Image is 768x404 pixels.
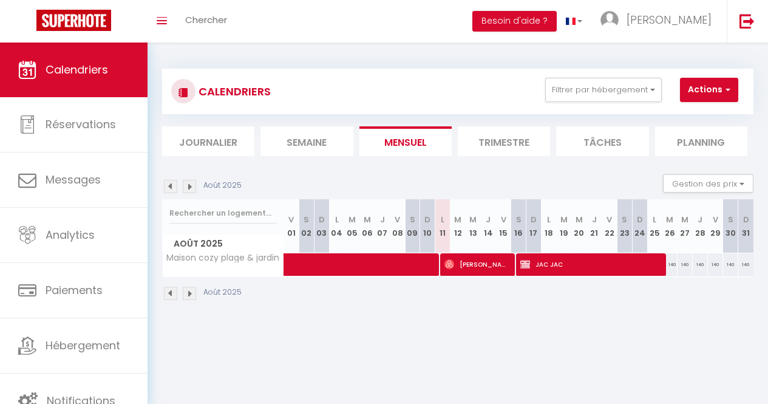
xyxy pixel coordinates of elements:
abbr: D [637,214,643,225]
th: 16 [511,199,526,253]
img: Super Booking [36,10,111,31]
abbr: M [666,214,673,225]
abbr: J [592,214,597,225]
img: logout [739,13,755,29]
th: 19 [556,199,571,253]
th: 21 [586,199,602,253]
th: 28 [693,199,708,253]
abbr: L [441,214,444,225]
th: 05 [344,199,359,253]
div: 140 [678,253,693,276]
th: 13 [466,199,481,253]
button: Actions [680,78,738,102]
abbr: J [380,214,385,225]
th: 14 [481,199,496,253]
th: 29 [708,199,723,253]
span: Analytics [46,227,95,242]
th: 27 [678,199,693,253]
abbr: M [681,214,688,225]
abbr: V [395,214,400,225]
span: [PERSON_NAME] [444,253,508,276]
abbr: S [622,214,627,225]
abbr: M [348,214,356,225]
span: Hébergement [46,338,120,353]
div: 140 [723,253,738,276]
th: 25 [647,199,662,253]
button: Gestion des prix [663,174,753,193]
span: [PERSON_NAME] [627,12,712,27]
abbr: L [335,214,339,225]
th: 10 [420,199,435,253]
button: Besoin d'aide ? [472,11,557,32]
li: Semaine [260,126,353,156]
th: 09 [405,199,420,253]
th: 15 [496,199,511,253]
abbr: L [653,214,656,225]
span: Réservations [46,117,116,132]
th: 26 [662,199,678,253]
th: 01 [284,199,299,253]
abbr: S [728,214,733,225]
th: 24 [632,199,647,253]
abbr: M [560,214,568,225]
th: 07 [375,199,390,253]
div: 140 [662,253,678,276]
abbr: J [698,214,702,225]
th: 06 [359,199,375,253]
th: 03 [314,199,329,253]
th: 23 [617,199,632,253]
span: Maison cozy plage & jardin [165,253,279,262]
span: Paiements [46,282,103,298]
abbr: M [364,214,371,225]
span: Août 2025 [163,235,284,253]
abbr: D [319,214,325,225]
th: 04 [329,199,344,253]
abbr: D [531,214,537,225]
abbr: D [424,214,430,225]
p: Août 2025 [203,180,242,191]
li: Planning [655,126,747,156]
p: Août 2025 [203,287,242,298]
abbr: D [743,214,749,225]
abbr: J [486,214,491,225]
li: Journalier [162,126,254,156]
abbr: M [469,214,477,225]
abbr: M [454,214,461,225]
input: Rechercher un logement... [169,202,277,224]
th: 31 [738,199,753,253]
abbr: V [607,214,612,225]
div: 140 [693,253,708,276]
h3: CALENDRIERS [195,78,271,105]
th: 12 [450,199,466,253]
abbr: V [713,214,718,225]
th: 02 [299,199,314,253]
th: 08 [390,199,405,253]
li: Trimestre [458,126,550,156]
li: Tâches [556,126,648,156]
abbr: L [547,214,551,225]
th: 30 [723,199,738,253]
span: JAC JAC [520,253,656,276]
th: 17 [526,199,542,253]
abbr: M [576,214,583,225]
button: Filtrer par hébergement [545,78,662,102]
th: 18 [541,199,556,253]
span: Messages [46,172,101,187]
div: 140 [738,253,753,276]
span: Chercher [185,13,227,26]
span: Calendriers [46,62,108,77]
abbr: V [501,214,506,225]
img: ... [600,11,619,29]
abbr: V [288,214,294,225]
th: 11 [435,199,450,253]
abbr: S [516,214,522,225]
li: Mensuel [359,126,452,156]
th: 20 [571,199,586,253]
abbr: S [410,214,415,225]
th: 22 [602,199,617,253]
abbr: S [304,214,309,225]
div: 140 [708,253,723,276]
